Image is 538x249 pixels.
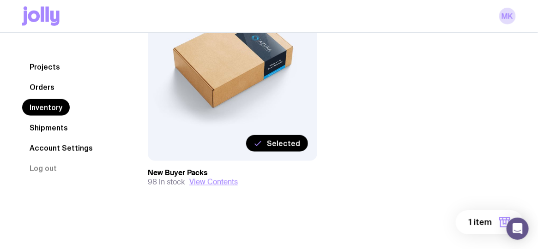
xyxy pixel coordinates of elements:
div: Open Intercom Messenger [507,218,529,240]
span: 98 in stock [148,178,185,187]
span: 1 item [469,217,492,228]
a: Orders [22,79,62,95]
a: Inventory [22,99,70,116]
h3: New Buyer Packs [148,168,317,178]
button: 1 item [456,210,523,234]
a: MK [499,8,516,24]
a: Shipments [22,119,75,136]
a: Projects [22,59,67,75]
button: Log out [22,160,64,177]
a: Account Settings [22,140,100,156]
span: Selected [267,139,301,148]
button: View Contents [189,178,238,187]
